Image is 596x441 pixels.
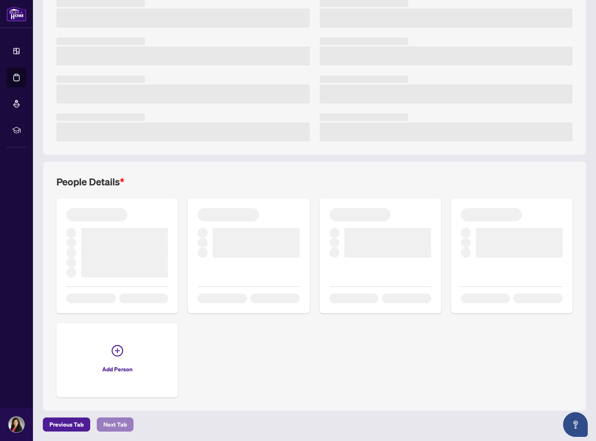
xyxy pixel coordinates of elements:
img: Profile Icon [9,417,24,432]
span: Add Person [102,363,133,376]
span: plus-circle [112,345,123,357]
img: logo [7,6,26,21]
button: Next Tab [97,418,133,432]
span: Previous Tab [49,418,84,431]
span: Next Tab [103,418,127,431]
button: Open asap [563,412,588,437]
button: Add Person [56,323,178,397]
button: Previous Tab [43,418,90,432]
h2: People Details [56,175,124,188]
